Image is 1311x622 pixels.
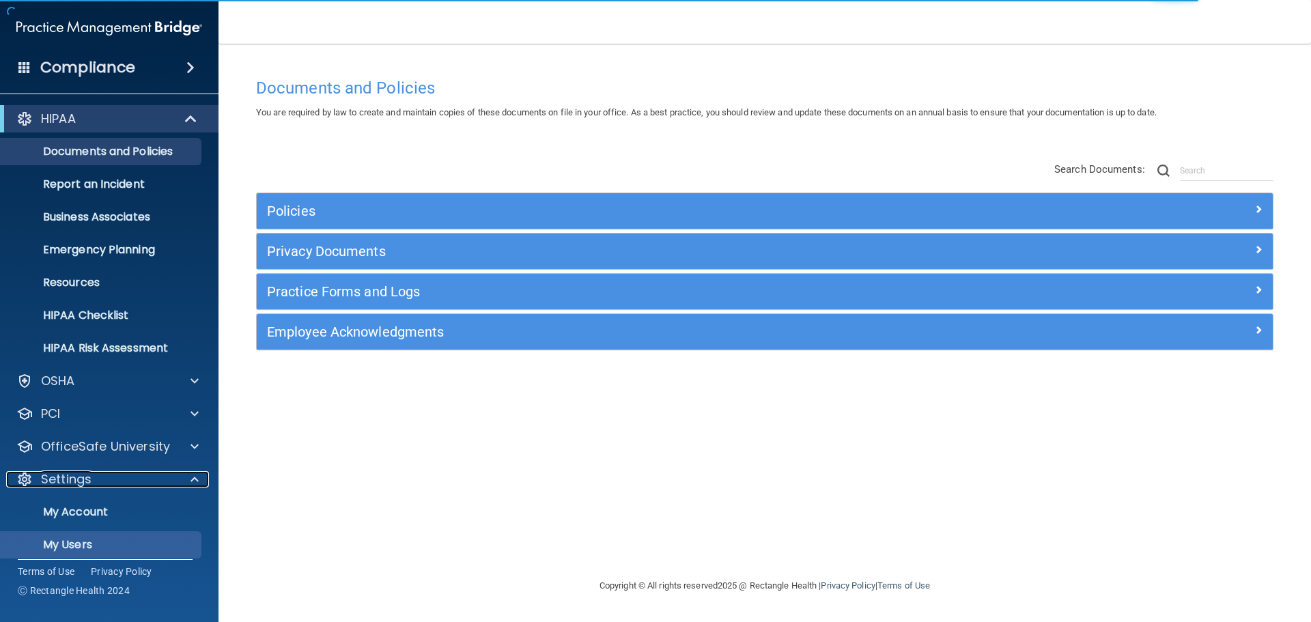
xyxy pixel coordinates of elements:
[267,200,1263,222] a: Policies
[9,178,195,191] p: Report an Incident
[9,538,195,552] p: My Users
[41,438,170,455] p: OfficeSafe University
[1180,160,1273,181] input: Search
[821,580,875,591] a: Privacy Policy
[9,276,195,289] p: Resources
[9,309,195,322] p: HIPAA Checklist
[267,203,1009,218] h5: Policies
[40,58,135,77] h4: Compliance
[41,373,75,389] p: OSHA
[9,341,195,355] p: HIPAA Risk Assessment
[9,243,195,257] p: Emergency Planning
[16,471,199,487] a: Settings
[267,281,1263,302] a: Practice Forms and Logs
[9,145,195,158] p: Documents and Policies
[877,580,930,591] a: Terms of Use
[9,210,195,224] p: Business Associates
[91,565,152,578] a: Privacy Policy
[16,406,199,422] a: PCI
[267,324,1009,339] h5: Employee Acknowledgments
[16,14,202,42] img: PMB logo
[41,111,76,127] p: HIPAA
[516,564,1014,608] div: Copyright © All rights reserved 2025 @ Rectangle Health | |
[256,79,1273,97] h4: Documents and Policies
[1157,165,1170,177] img: ic-search.3b580494.png
[267,240,1263,262] a: Privacy Documents
[18,565,74,578] a: Terms of Use
[1054,163,1145,175] span: Search Documents:
[41,406,60,422] p: PCI
[267,244,1009,259] h5: Privacy Documents
[16,438,199,455] a: OfficeSafe University
[256,107,1157,117] span: You are required by law to create and maintain copies of these documents on file in your office. ...
[16,111,198,127] a: HIPAA
[18,584,130,597] span: Ⓒ Rectangle Health 2024
[9,505,195,519] p: My Account
[267,321,1263,343] a: Employee Acknowledgments
[267,284,1009,299] h5: Practice Forms and Logs
[16,373,199,389] a: OSHA
[41,471,91,487] p: Settings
